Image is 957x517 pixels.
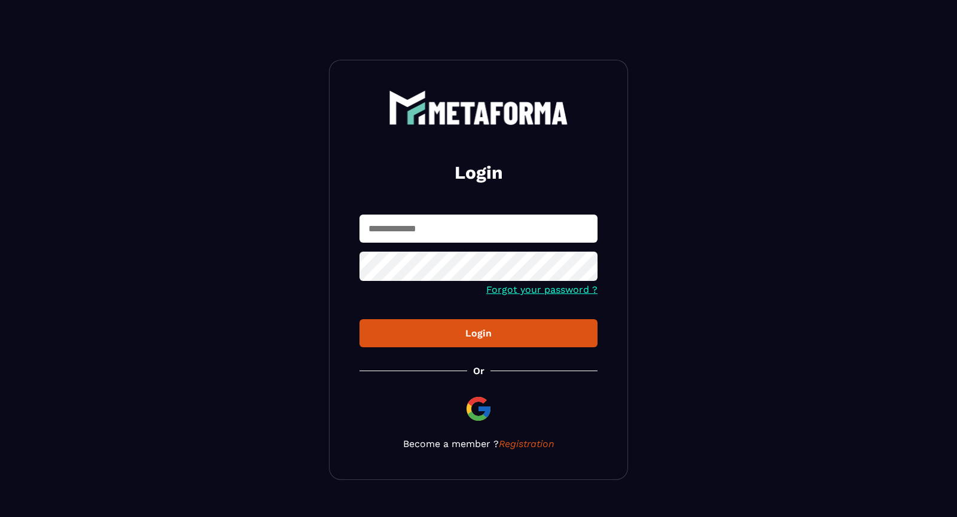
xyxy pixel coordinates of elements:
[486,284,598,295] a: Forgot your password ?
[359,319,598,347] button: Login
[499,438,554,449] a: Registration
[369,328,588,339] div: Login
[359,90,598,125] a: logo
[473,365,484,377] p: Or
[374,161,583,185] h2: Login
[389,90,568,125] img: logo
[464,394,493,423] img: google
[359,438,598,449] p: Become a member ?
